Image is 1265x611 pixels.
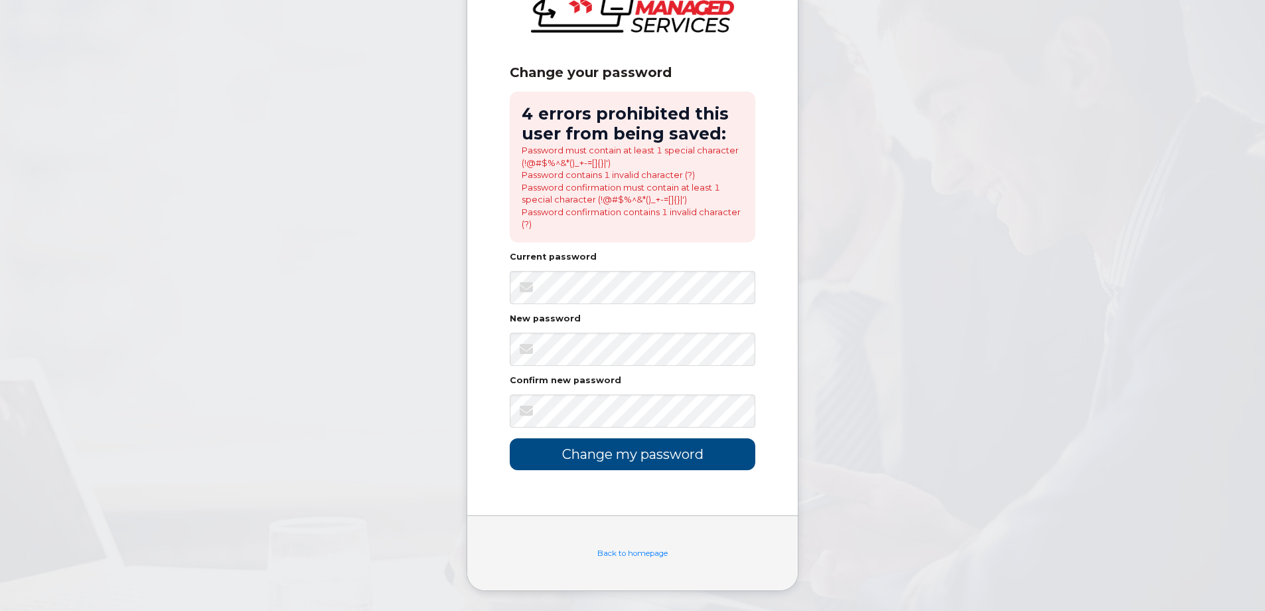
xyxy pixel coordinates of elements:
div: Change your password [510,64,755,81]
label: Current password [510,253,597,262]
label: New password [510,315,581,323]
h2: 4 errors prohibited this user from being saved: [522,104,743,144]
input: Change my password [510,438,755,470]
li: Password confirmation contains 1 invalid character (?) [522,206,743,230]
li: Password must contain at least 1 special character (!@#$%^&*()_+-=[]{}|') [522,144,743,169]
a: Back to homepage [597,549,668,558]
label: Confirm new password [510,377,621,385]
li: Password confirmation must contain at least 1 special character (!@#$%^&*()_+-=[]{}|') [522,181,743,206]
li: Password contains 1 invalid character (?) [522,169,743,181]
